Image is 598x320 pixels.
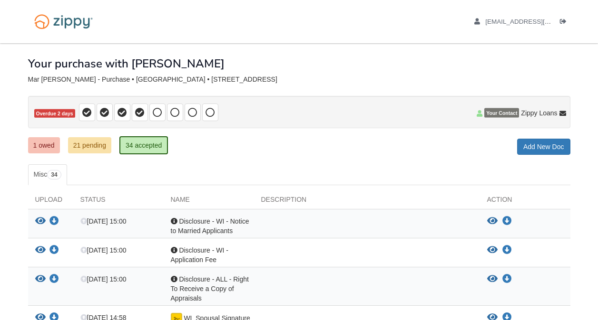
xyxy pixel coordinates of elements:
button: View Disclosure - ALL - Right To Receive a Copy of Appraisals [35,274,46,284]
a: Add New Doc [517,139,570,155]
div: Action [480,195,570,209]
a: Download Disclosure - WI - Application Fee [502,246,512,254]
span: [DATE] 15:00 [80,275,127,283]
a: Download Disclosure - ALL - Right To Receive a Copy of Appraisals [502,275,512,283]
div: Status [73,195,164,209]
a: Download Disclosure - ALL - Right To Receive a Copy of Appraisals [49,276,59,283]
div: Upload [28,195,73,209]
a: Download Disclosure - WI - Application Fee [49,247,59,254]
button: View Disclosure - WI - Notice to Married Applicants [487,216,498,226]
img: Logo [28,9,99,34]
a: Download Disclosure - WI - Notice to Married Applicants [49,218,59,226]
button: View Disclosure - WI - Notice to Married Applicants [35,216,46,226]
h1: Your purchase with [PERSON_NAME] [28,57,225,70]
span: Disclosure - WI - Application Fee [171,246,228,264]
a: 1 owed [28,137,60,153]
a: edit profile [474,18,595,28]
a: 21 pending [68,137,111,153]
div: Mar [PERSON_NAME] - Purchase • [GEOGRAPHIC_DATA] • [STREET_ADDRESS] [28,75,570,84]
a: Download Disclosure - WI - Notice to Married Applicants [502,217,512,225]
span: Disclosure - WI - Notice to Married Applicants [171,217,249,235]
button: View Disclosure - ALL - Right To Receive a Copy of Appraisals [487,274,498,284]
button: View Disclosure - WI - Application Fee [35,245,46,255]
span: [DATE] 15:00 [80,217,127,225]
span: 34 [47,170,61,179]
div: Name [164,195,254,209]
a: 34 accepted [119,136,168,154]
span: [DATE] 15:00 [80,246,127,254]
span: Overdue 2 days [34,109,75,118]
a: Log out [560,18,570,28]
span: Your Contact [484,108,519,118]
button: View Disclosure - WI - Application Fee [487,245,498,255]
span: myuri1722@gmail.com [485,18,594,25]
span: Disclosure - ALL - Right To Receive a Copy of Appraisals [171,275,249,302]
div: Description [254,195,480,209]
a: Misc [28,164,67,185]
span: Zippy Loans [521,108,557,118]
